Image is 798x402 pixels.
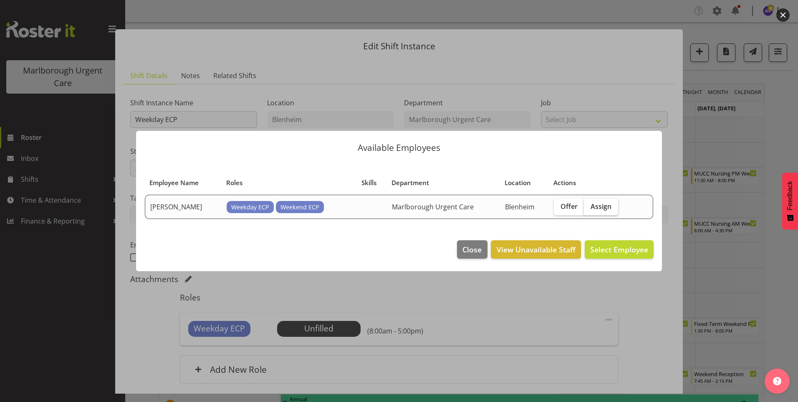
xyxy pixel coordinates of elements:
[553,178,576,188] span: Actions
[590,244,648,254] span: Select Employee
[145,195,222,219] td: [PERSON_NAME]
[773,377,781,385] img: help-xxl-2.png
[505,178,531,188] span: Location
[361,178,376,188] span: Skills
[144,143,654,152] p: Available Employees
[591,202,611,211] span: Assign
[149,178,199,188] span: Employee Name
[786,181,794,210] span: Feedback
[585,240,654,259] button: Select Employee
[505,202,535,211] span: Blenheim
[491,240,581,259] button: View Unavailable Staff
[391,178,429,188] span: Department
[561,202,578,211] span: Offer
[392,202,474,211] span: Marlborough Urgent Care
[497,244,576,255] span: View Unavailable Staff
[280,203,319,212] span: Weekend ECP
[231,203,269,212] span: Weekday ECP
[782,173,798,229] button: Feedback - Show survey
[462,244,482,255] span: Close
[226,178,242,188] span: Roles
[457,240,487,259] button: Close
